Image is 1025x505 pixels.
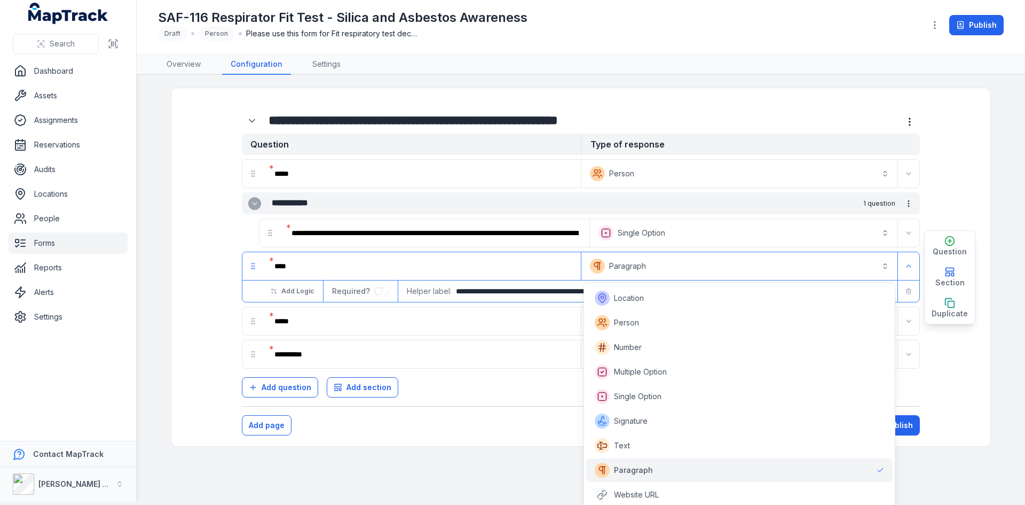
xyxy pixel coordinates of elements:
[584,254,895,278] button: Paragraph
[925,293,975,324] button: Duplicate
[407,286,452,297] span: Helper label:
[614,490,659,500] span: Website URL
[614,416,648,426] span: Signature
[925,231,975,262] button: Question
[614,342,642,353] span: Number
[264,282,321,300] button: Add Logic
[614,293,644,304] span: Location
[614,440,630,451] span: Text
[332,286,374,296] span: Required?
[614,391,661,402] span: Single Option
[374,287,389,296] input: :r2b6:-form-item-label
[935,277,965,288] span: Section
[614,465,653,476] span: Paragraph
[614,317,639,328] span: Person
[933,246,967,257] span: Question
[614,367,667,377] span: Multiple Option
[925,262,975,293] button: Section
[932,308,968,319] span: Duplicate
[281,287,314,296] span: Add Logic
